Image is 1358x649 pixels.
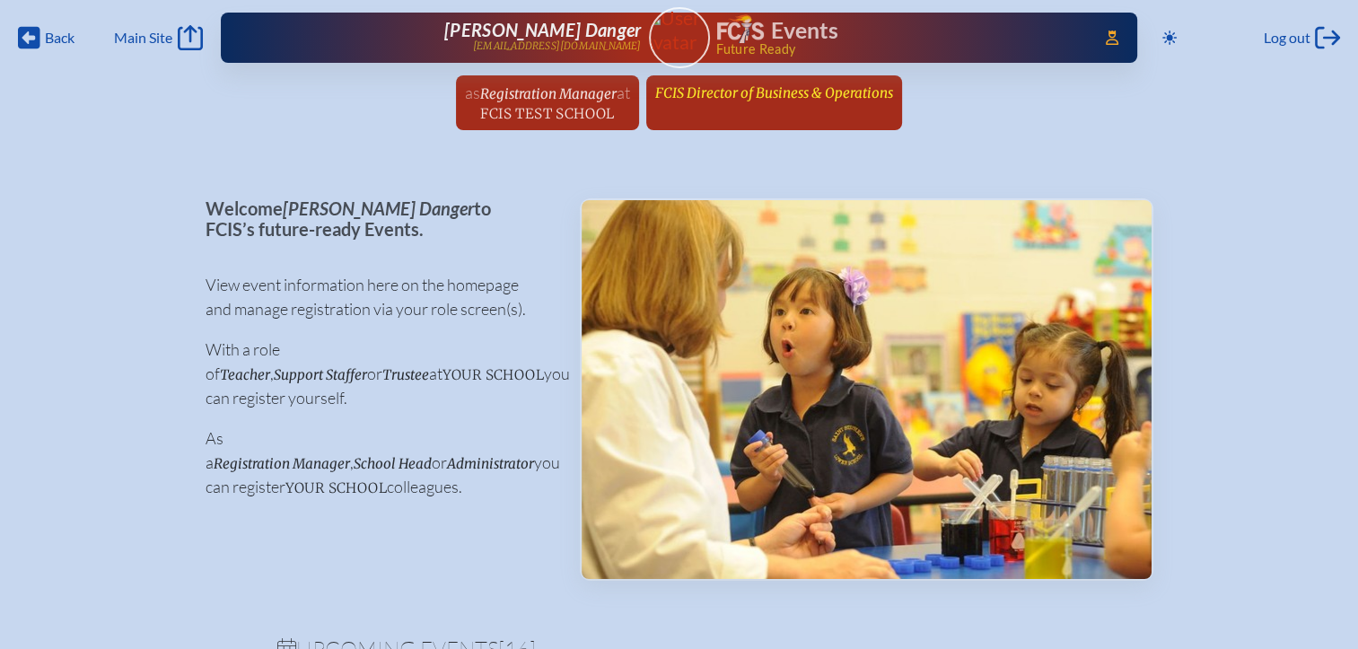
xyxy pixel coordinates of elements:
[45,29,74,47] span: Back
[114,29,172,47] span: Main Site
[648,75,900,110] a: FCIS Director of Business & Operations
[206,338,551,410] p: With a role of , or at you can register yourself.
[206,198,551,239] p: Welcome to FCIS’s future-ready Events.
[354,455,432,472] span: School Head
[582,200,1152,579] img: Events
[285,479,387,496] span: your school
[617,83,630,102] span: at
[382,366,429,383] span: Trustee
[214,455,350,472] span: Registration Manager
[465,83,480,102] span: as
[717,14,1081,56] div: FCIS Events — Future ready
[444,19,641,40] span: [PERSON_NAME] Danger
[715,43,1080,56] span: Future Ready
[473,40,642,52] p: [EMAIL_ADDRESS][DOMAIN_NAME]
[114,25,202,50] a: Main Site
[283,197,474,219] span: [PERSON_NAME] Danger
[649,7,710,68] a: User Avatar
[480,105,614,122] span: FCIS Test School
[655,84,893,101] span: FCIS Director of Business & Operations
[220,366,270,383] span: Teacher
[442,366,544,383] span: your school
[206,426,551,499] p: As a , or you can register colleagues.
[447,455,534,472] span: Administrator
[274,366,367,383] span: Support Staffer
[1264,29,1310,47] span: Log out
[458,75,637,130] a: asRegistration ManageratFCIS Test School
[278,20,642,56] a: [PERSON_NAME] Danger[EMAIL_ADDRESS][DOMAIN_NAME]
[641,6,717,54] img: User Avatar
[480,85,617,102] span: Registration Manager
[206,273,551,321] p: View event information here on the homepage and manage registration via your role screen(s).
